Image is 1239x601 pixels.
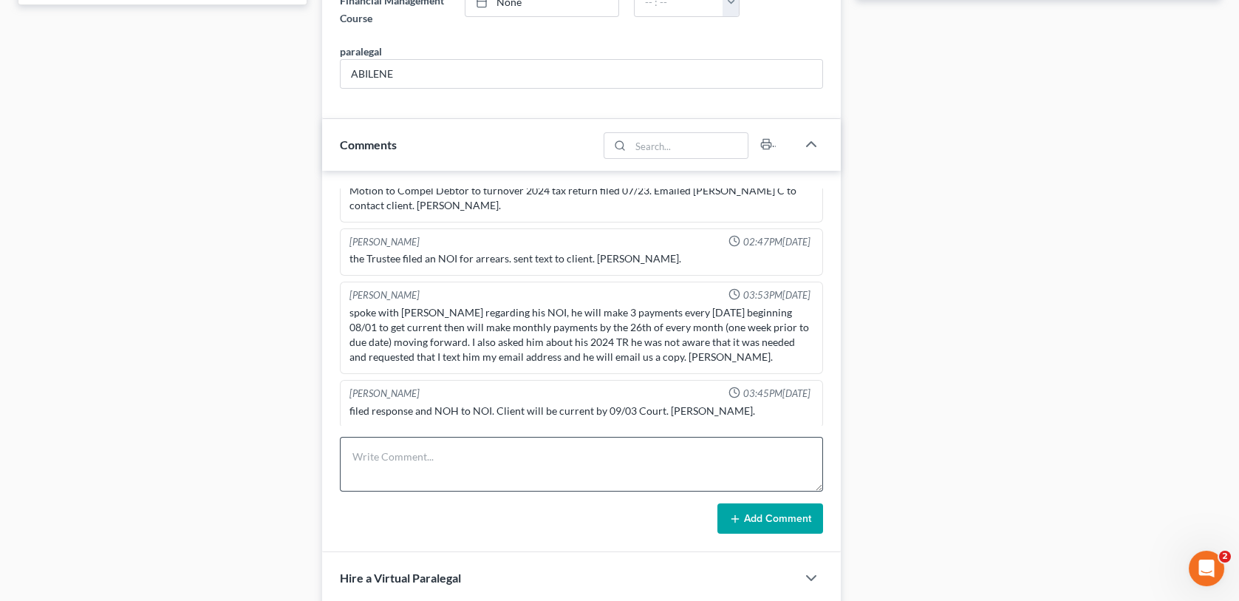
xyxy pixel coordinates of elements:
input: -- [341,60,822,88]
span: Hire a Virtual Paralegal [340,571,461,585]
span: 03:53PM[DATE] [743,288,810,302]
span: 02:47PM[DATE] [743,235,810,249]
span: 03:45PM[DATE] [743,387,810,401]
div: paralegal [340,44,382,59]
button: Add Comment [717,503,823,534]
div: Motion to Compel Debtor to turnover 2024 tax return filed 07/23. Emailed [PERSON_NAME] C to conta... [349,183,813,213]
div: the Trustee filed an NOI for arrears. sent text to client. [PERSON_NAME]. [349,251,813,266]
div: [PERSON_NAME] [349,387,420,401]
div: spoke with [PERSON_NAME] regarding his NOI, he will make 3 payments every [DATE] beginning 08/01 ... [349,305,813,364]
span: 2 [1219,551,1231,563]
span: Comments [340,137,397,152]
div: [PERSON_NAME] [349,288,420,302]
div: [PERSON_NAME] [349,235,420,249]
input: Search... [630,133,748,158]
div: filed response and NOH to NOI. Client will be current by 09/03 Court. [PERSON_NAME]. [349,404,813,418]
iframe: Intercom live chat [1189,551,1224,586]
